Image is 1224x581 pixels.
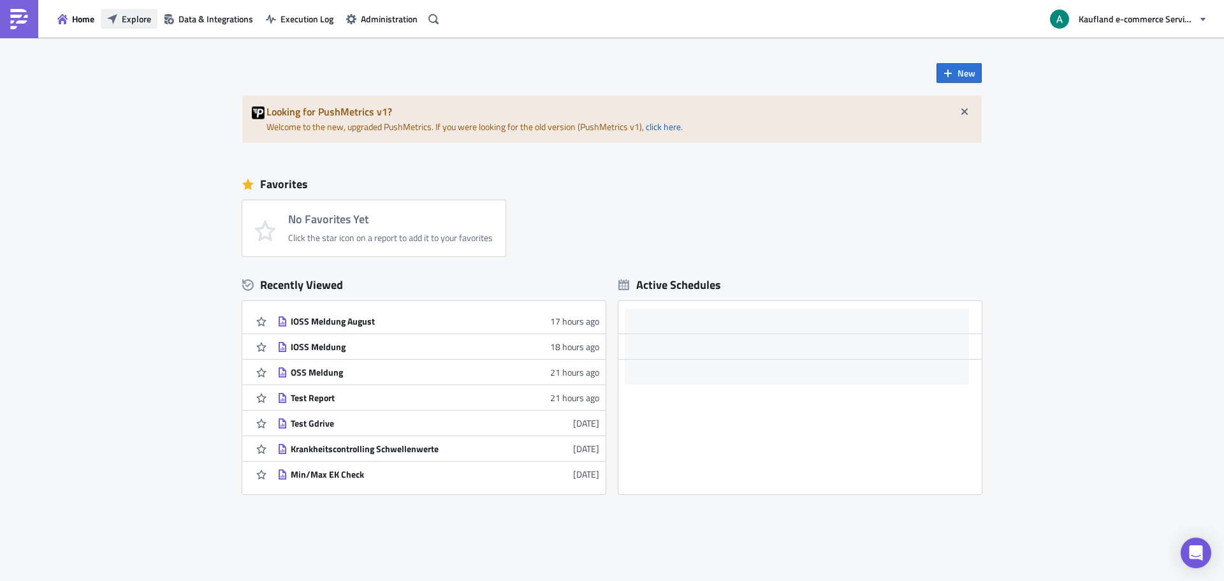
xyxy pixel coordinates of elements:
img: PushMetrics [9,9,29,29]
button: Home [51,9,101,29]
time: 2025-10-14T14:30:57Z [550,314,599,328]
time: 2025-10-14T11:21:56Z [550,391,599,404]
div: Open Intercom Messenger [1181,538,1211,568]
button: New [936,63,982,83]
button: Explore [101,9,157,29]
a: Test Gdrive[DATE] [277,411,599,436]
div: Min/Max EK Check [291,469,514,480]
button: Administration [340,9,424,29]
h5: Looking for PushMetrics v1? [266,107,972,117]
time: 2025-10-14T14:18:33Z [550,340,599,353]
a: Krankheitscontrolling Schwellenwerte[DATE] [277,436,599,461]
h4: No Favorites Yet [288,213,493,226]
div: Favorites [242,175,982,194]
div: Active Schedules [618,277,721,292]
div: Krankheitscontrolling Schwellenwerte [291,443,514,455]
div: Click the star icon on a report to add it to your favorites [288,232,493,244]
span: Administration [361,12,418,26]
div: Test Report [291,392,514,404]
span: Execution Log [280,12,333,26]
time: 2025-10-09T13:09:52Z [573,467,599,481]
div: Recently Viewed [242,276,606,295]
time: 2025-10-13T14:23:29Z [573,416,599,430]
div: Test Gdrive [291,418,514,429]
div: Welcome to the new, upgraded PushMetrics. If you were looking for the old version (PushMetrics v1... [242,96,982,143]
a: Min/Max EK Check[DATE] [277,462,599,487]
span: Explore [122,12,151,26]
div: IOSS Meldung August [291,316,514,327]
a: IOSS Meldung August17 hours ago [277,309,599,334]
a: IOSS Meldung18 hours ago [277,334,599,359]
time: 2025-10-14T11:24:55Z [550,365,599,379]
div: OSS Meldung [291,367,514,378]
time: 2025-10-13T13:31:27Z [573,442,599,455]
span: Data & Integrations [178,12,253,26]
div: IOSS Meldung [291,341,514,353]
a: Test Report21 hours ago [277,385,599,410]
a: click here [646,120,681,133]
button: Execution Log [259,9,340,29]
button: Kaufland e-commerce Services GmbH & Co. KG [1042,5,1214,33]
a: OSS Meldung21 hours ago [277,360,599,385]
img: Avatar [1049,8,1070,30]
span: Home [72,12,94,26]
span: Kaufland e-commerce Services GmbH & Co. KG [1079,12,1193,26]
button: Data & Integrations [157,9,259,29]
span: New [958,66,975,80]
